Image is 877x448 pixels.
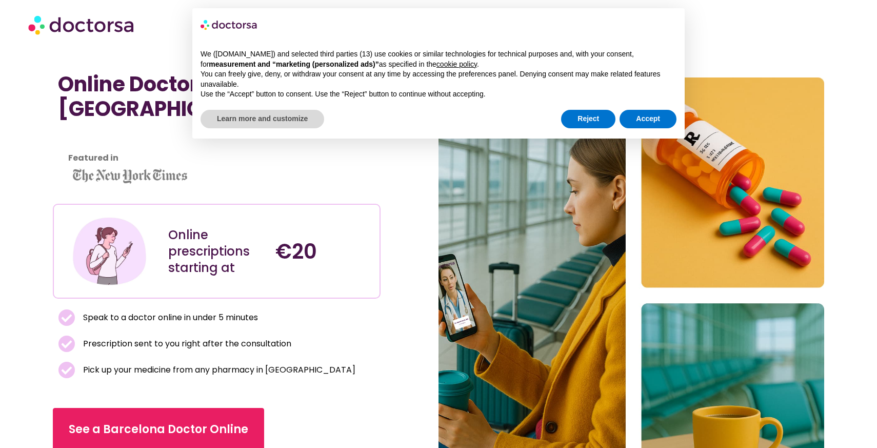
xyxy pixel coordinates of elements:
[168,227,265,276] div: Online prescriptions starting at
[58,131,212,144] iframe: Customer reviews powered by Trustpilot
[275,239,372,264] h4: €20
[81,337,291,351] span: Prescription sent to you right after the consultation
[81,363,355,377] span: Pick up your medicine from any pharmacy in [GEOGRAPHIC_DATA]
[201,69,676,89] p: You can freely give, deny, or withdraw your consent at any time by accessing the preferences pane...
[436,60,477,68] a: cookie policy
[201,89,676,100] p: Use the “Accept” button to consent. Use the “Reject” button to continue without accepting.
[561,110,615,128] button: Reject
[71,212,148,290] img: Illustration depicting a young woman in a casual outfit, engaged with her smartphone. She has a p...
[81,310,258,325] span: Speak to a doctor online in under 5 minutes
[68,152,118,164] strong: Featured in
[201,49,676,69] p: We ([DOMAIN_NAME]) and selected third parties (13) use cookies or similar technologies for techni...
[620,110,676,128] button: Accept
[69,421,248,438] span: See a Barcelona Doctor Online
[201,110,324,128] button: Learn more and customize
[58,144,376,156] iframe: Customer reviews powered by Trustpilot
[201,16,258,33] img: logo
[209,60,378,68] strong: measurement and “marketing (personalized ads)”
[58,72,376,121] h1: Online Doctor Prescription in [GEOGRAPHIC_DATA]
